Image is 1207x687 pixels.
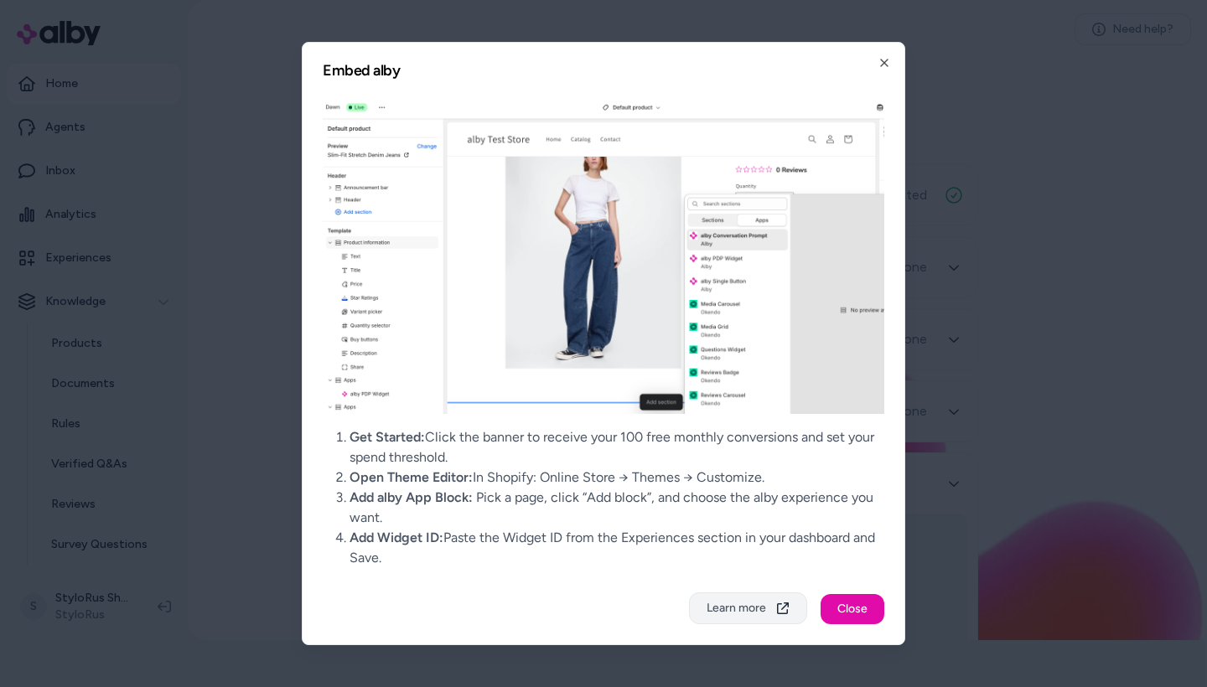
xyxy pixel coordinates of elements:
li: Paste the Widget ID from the Experiences section in your dashboard and Save. [350,528,884,568]
li: Pick a page, click “Add block”, and choose the alby experience you want. [350,488,884,528]
span: Add alby App Block: [350,489,473,505]
button: Learn more [689,592,807,624]
span: Open Theme Editor: [350,469,473,485]
li: Click the banner to receive your 100 free monthly conversions and set your spend threshold. [350,427,884,467]
button: Close [821,594,884,624]
span: Get Started: [350,429,425,445]
img: Shopify Onboarding [323,98,884,414]
span: Add Widget ID: [350,529,443,545]
li: In Shopify: Online Store → Themes → Customize. [350,467,884,488]
h2: Embed alby [323,63,884,78]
